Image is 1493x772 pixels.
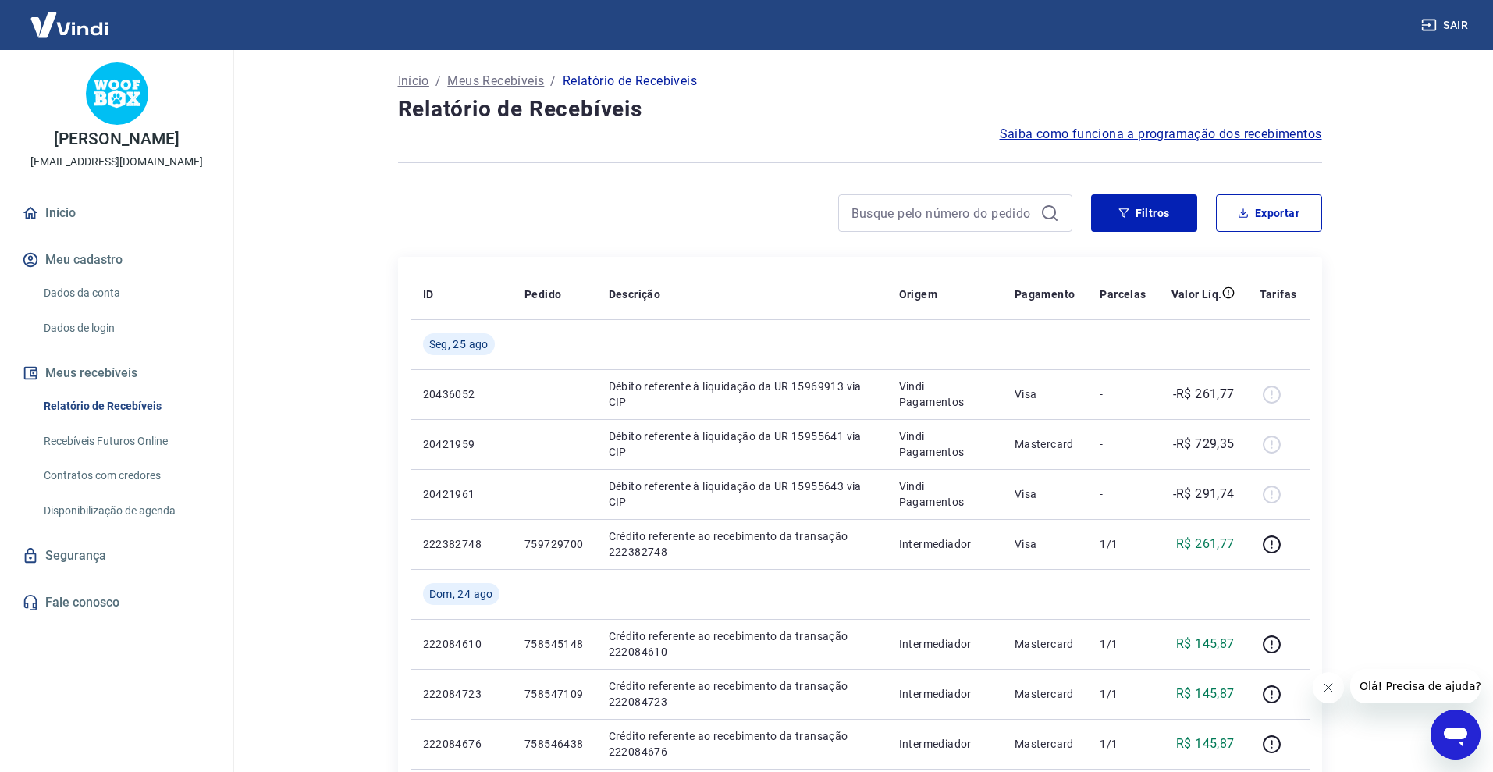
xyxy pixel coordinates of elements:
[609,728,874,760] p: Crédito referente ao recebimento da transação 222084676
[1173,435,1235,454] p: -R$ 729,35
[1015,536,1075,552] p: Visa
[1176,685,1235,703] p: R$ 145,87
[563,72,697,91] p: Relatório de Recebíveis
[524,736,584,752] p: 758546438
[37,460,215,492] a: Contratos com credores
[524,286,561,302] p: Pedido
[1015,736,1075,752] p: Mastercard
[37,425,215,457] a: Recebíveis Futuros Online
[899,478,990,510] p: Vindi Pagamentos
[1015,486,1075,502] p: Visa
[1100,736,1146,752] p: 1/1
[423,536,499,552] p: 222382748
[1260,286,1297,302] p: Tarifas
[899,686,990,702] p: Intermediador
[37,312,215,344] a: Dados de login
[54,131,179,148] p: [PERSON_NAME]
[609,528,874,560] p: Crédito referente ao recebimento da transação 222382748
[1000,125,1322,144] a: Saiba como funciona a programação dos recebimentos
[398,72,429,91] a: Início
[550,72,556,91] p: /
[1100,386,1146,402] p: -
[19,585,215,620] a: Fale conosco
[1176,535,1235,553] p: R$ 261,77
[1100,636,1146,652] p: 1/1
[435,72,441,91] p: /
[1173,485,1235,503] p: -R$ 291,74
[1100,286,1146,302] p: Parcelas
[899,536,990,552] p: Intermediador
[1015,686,1075,702] p: Mastercard
[609,478,874,510] p: Débito referente à liquidação da UR 15955643 via CIP
[1100,536,1146,552] p: 1/1
[1176,635,1235,653] p: R$ 145,87
[609,379,874,410] p: Débito referente à liquidação da UR 15969913 via CIP
[899,286,937,302] p: Origem
[1015,636,1075,652] p: Mastercard
[1015,386,1075,402] p: Visa
[609,429,874,460] p: Débito referente à liquidação da UR 15955641 via CIP
[429,336,489,352] span: Seg, 25 ago
[1418,11,1474,40] button: Sair
[1100,486,1146,502] p: -
[1216,194,1322,232] button: Exportar
[37,495,215,527] a: Disponibilização de agenda
[1176,735,1235,753] p: R$ 145,87
[447,72,544,91] a: Meus Recebíveis
[1100,686,1146,702] p: 1/1
[9,11,131,23] span: Olá! Precisa de ajuda?
[899,429,990,460] p: Vindi Pagamentos
[19,356,215,390] button: Meus recebíveis
[609,628,874,660] p: Crédito referente ao recebimento da transação 222084610
[37,277,215,309] a: Dados da conta
[1100,436,1146,452] p: -
[86,62,148,125] img: 1d853f19-f423-47f9-8365-e742bc342c87.jpeg
[423,686,499,702] p: 222084723
[19,1,120,48] img: Vindi
[609,678,874,710] p: Crédito referente ao recebimento da transação 222084723
[423,286,434,302] p: ID
[398,94,1322,125] h4: Relatório de Recebíveis
[1015,286,1075,302] p: Pagamento
[899,636,990,652] p: Intermediador
[1173,385,1235,404] p: -R$ 261,77
[19,196,215,230] a: Início
[423,636,499,652] p: 222084610
[423,736,499,752] p: 222084676
[524,536,584,552] p: 759729700
[30,154,203,170] p: [EMAIL_ADDRESS][DOMAIN_NAME]
[1350,669,1481,703] iframe: Mensagem da empresa
[524,686,584,702] p: 758547109
[1015,436,1075,452] p: Mastercard
[37,390,215,422] a: Relatório de Recebíveis
[1313,672,1344,703] iframe: Fechar mensagem
[423,486,499,502] p: 20421961
[899,736,990,752] p: Intermediador
[1171,286,1222,302] p: Valor Líq.
[429,586,493,602] span: Dom, 24 ago
[899,379,990,410] p: Vindi Pagamentos
[609,286,661,302] p: Descrição
[423,386,499,402] p: 20436052
[19,243,215,277] button: Meu cadastro
[524,636,584,652] p: 758545148
[423,436,499,452] p: 20421959
[1431,710,1481,760] iframe: Botão para abrir a janela de mensagens
[19,539,215,573] a: Segurança
[851,201,1034,225] input: Busque pelo número do pedido
[1091,194,1197,232] button: Filtros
